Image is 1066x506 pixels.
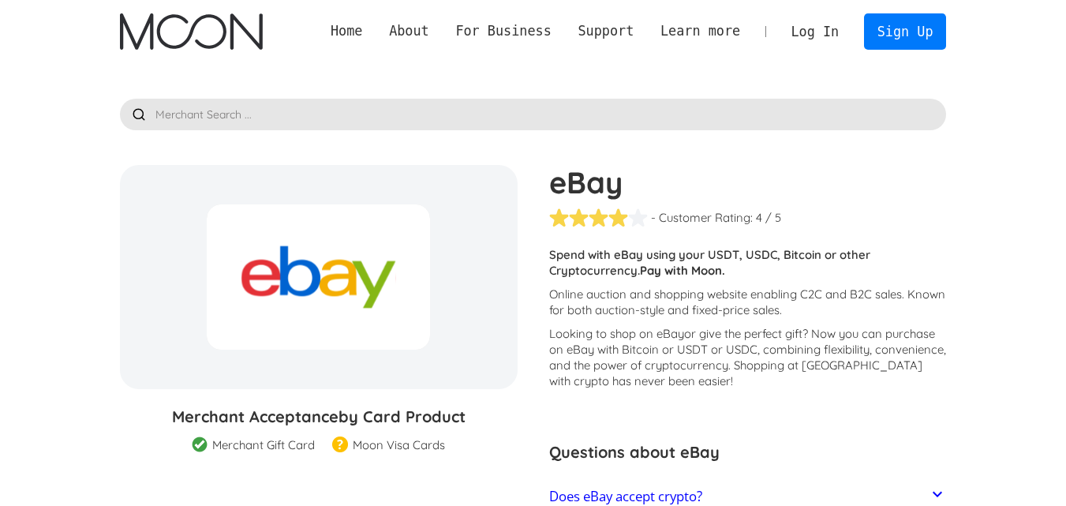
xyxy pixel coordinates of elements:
div: About [376,21,442,41]
div: Support [578,21,634,41]
div: - Customer Rating: [651,210,753,226]
div: For Business [443,21,565,41]
div: Merchant Gift Card [212,437,315,453]
div: For Business [455,21,551,41]
a: Log In [778,14,852,49]
img: Moon Logo [120,13,263,50]
h2: Does eBay accept crypto? [549,489,702,504]
h3: Merchant Acceptance [120,405,518,429]
div: Learn more [647,21,754,41]
div: / 5 [765,210,781,226]
input: Merchant Search ... [120,99,947,130]
div: Moon Visa Cards [353,437,445,453]
h1: eBay [549,165,947,200]
strong: Pay with Moon. [640,263,725,278]
span: by Card Product [339,407,466,426]
div: About [389,21,429,41]
a: Sign Up [864,13,946,49]
div: Support [565,21,647,41]
span: or give the perfect gift [684,326,802,341]
a: home [120,13,263,50]
p: Spend with eBay using your USDT, USDC, Bitcoin or other Cryptocurrency. [549,247,947,279]
p: Online auction and shopping website enabling C2C and B2C sales. Known for both auction-style and ... [549,287,947,318]
h3: Questions about eBay [549,440,947,464]
div: 4 [756,210,762,226]
a: Home [317,21,376,41]
div: Learn more [660,21,740,41]
p: Looking to shop on eBay ? Now you can purchase on eBay with Bitcoin or USDT or USDC, combining fl... [549,326,947,389]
